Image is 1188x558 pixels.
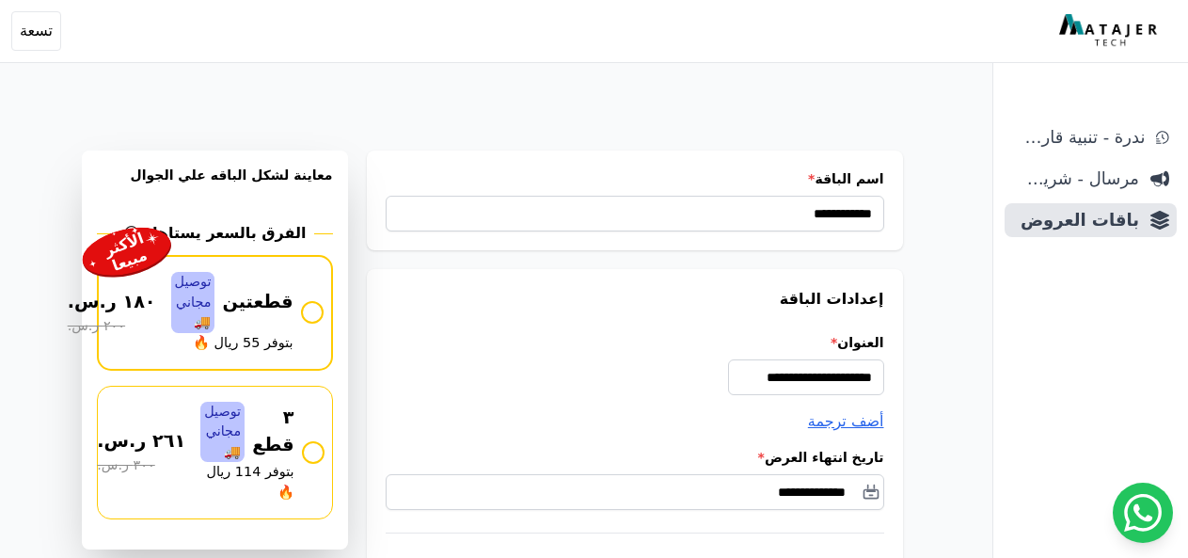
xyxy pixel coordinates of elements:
span: مرسال - شريط دعاية [1012,166,1139,192]
h2: الفرق بالسعر يستاهل 😍 [123,222,306,245]
span: ندرة - تنبية قارب علي النفاذ [1012,124,1145,151]
button: أضف ترجمة [808,410,884,433]
button: تسعة [11,11,61,51]
label: تاريخ انتهاء العرض [386,448,884,467]
span: باقات العروض [1012,207,1139,233]
label: العنوان [386,333,884,352]
span: أضف ترجمة [808,412,884,430]
h3: معاينة لشكل الباقه علي الجوال [97,166,332,207]
span: بتوفر 114 ريال 🔥 [200,462,293,502]
span: ٣ قطع [252,405,293,459]
span: ١٨٠ ر.س. [68,289,156,316]
label: اسم الباقة [386,169,884,188]
span: بتوفر 55 ريال 🔥 [193,333,293,354]
h3: إعدادات الباقة [386,288,884,311]
span: تسعة [20,20,53,42]
span: ٣٠٠ ر.س. [97,455,154,476]
img: MatajerTech Logo [1059,14,1162,48]
span: ٢٠٠ ر.س. [68,316,125,337]
span: قطعتين [222,289,293,316]
span: ٢٦١ ر.س. [97,428,185,455]
span: توصيل مجاني 🚚 [171,272,215,333]
div: الأكثر مبيعا [99,229,155,277]
span: توصيل مجاني 🚚 [200,402,245,463]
